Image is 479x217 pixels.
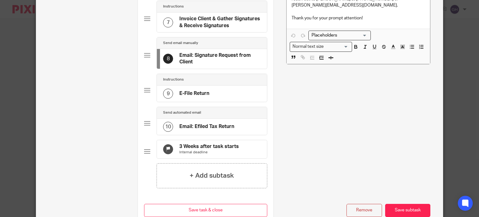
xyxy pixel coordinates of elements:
h4: 3 Weeks after task starts [179,143,239,150]
div: 10 [163,122,173,132]
h4: Instructions [163,77,184,82]
div: Search for option [290,42,352,52]
h4: Invoice Client & Gather Signatures & Receive Signatures [179,16,261,29]
span: Normal text size [291,43,325,50]
div: 7 [163,17,173,27]
input: Search for option [326,43,348,50]
div: 8 [163,54,173,64]
p: Thank you for your prompt attention! [292,15,425,21]
h4: Email: Signature Request from Client [179,52,261,66]
h4: Instructions [163,4,184,9]
h4: E-File Return [179,90,209,97]
div: Search for option [308,31,371,40]
h4: Send email manually [163,41,198,46]
p: Internal deadline [179,150,239,155]
div: 9 [163,89,173,99]
h4: + Add subtask [190,171,234,180]
h4: Send automated email [163,110,201,115]
h4: Email: Efiled Tax Return [179,123,234,130]
div: Text styles [290,42,352,52]
input: Search for option [309,32,367,39]
div: Placeholders [308,31,371,40]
